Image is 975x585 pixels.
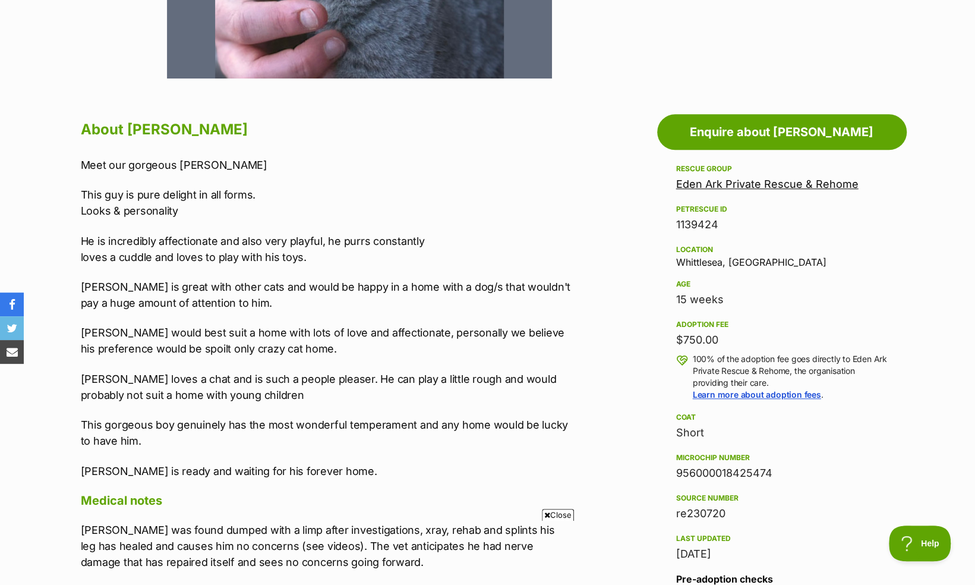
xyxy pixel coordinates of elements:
div: 15 weeks [676,291,888,308]
h4: Medical notes [81,493,572,508]
p: [PERSON_NAME] is ready and waiting for his forever home. [81,463,572,479]
p: 100% of the adoption fee goes directly to Eden Ark Private Rescue & Rehome, the organisation prov... [693,353,888,401]
a: Eden Ark Private Rescue & Rehome [676,178,859,190]
h2: About [PERSON_NAME] [81,117,572,143]
div: re230720 [676,505,888,522]
a: Learn more about adoption fees [693,389,821,400]
div: Rescue group [676,164,888,174]
p: He is incredibly affectionate and also very playful, he purrs constantly loves a cuddle and loves... [81,233,572,265]
div: Location [676,245,888,254]
div: Last updated [676,534,888,543]
p: This guy is pure delight in all forms. Looks & personality [81,187,572,219]
p: This gorgeous boy genuinely has the most wonderful temperament and any home would be lucky to hav... [81,417,572,449]
div: 956000018425474 [676,465,888,482]
iframe: Advertisement [272,526,704,579]
p: [PERSON_NAME] is great with other cats and would be happy in a home with a dog/s that wouldn't pa... [81,279,572,311]
div: $750.00 [676,332,888,348]
div: [DATE] [676,546,888,562]
div: Whittlesea, [GEOGRAPHIC_DATA] [676,243,888,268]
div: Microchip number [676,453,888,463]
p: [PERSON_NAME] was found dumped with a limp after investigations, xray, rehab and splints his leg ... [81,522,572,570]
div: Coat [676,413,888,422]
p: [PERSON_NAME] would best suit a home with lots of love and affectionate, personally we believe hi... [81,325,572,357]
div: 1139424 [676,216,888,233]
div: Source number [676,493,888,503]
p: Meet our gorgeous [PERSON_NAME] [81,157,572,173]
span: Close [542,509,574,521]
div: Adoption fee [676,320,888,329]
div: PetRescue ID [676,205,888,214]
p: [PERSON_NAME] loves a chat and is such a people pleaser. He can play a little rough and would pro... [81,371,572,403]
div: Age [676,279,888,289]
div: Short [676,424,888,441]
a: Enquire about [PERSON_NAME] [657,114,907,150]
iframe: Help Scout Beacon - Open [889,526,951,561]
